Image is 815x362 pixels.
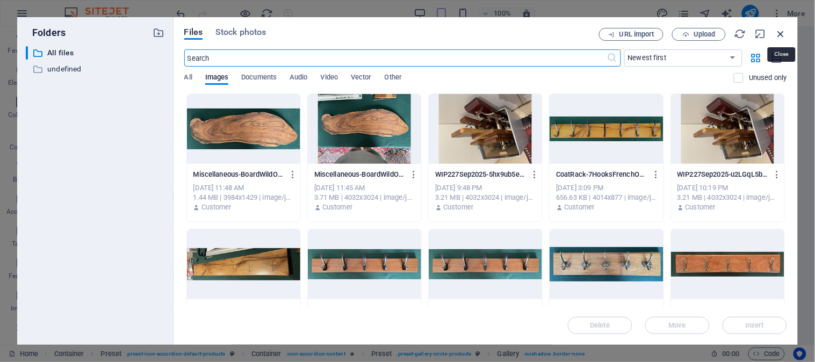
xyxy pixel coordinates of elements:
[47,47,145,59] p: All files
[184,49,607,67] input: Search
[686,202,716,212] p: Customer
[241,71,277,86] span: Documents
[435,305,526,315] p: CoatRack-5HooksIrokoCR05IRO001765x105x27mm-_UhSZQjiuoyL-3WqBH_PUA.jpg
[193,183,294,193] div: [DATE] 11:48 AM
[205,71,229,86] span: Images
[677,193,778,202] div: 3.21 MB | 4032x3024 | image/jpeg
[215,26,266,39] span: Stock photos
[556,183,657,193] div: [DATE] 3:09 PM
[734,28,746,40] i: Reload
[184,71,192,86] span: All
[26,62,165,76] div: undefined
[435,193,536,202] div: 3.21 MB | 4032x3024 | image/jpeg
[677,170,768,179] p: WIP227Sep2025-u2LGqL5bNUMlhjjZMStJww.jpg
[290,71,307,86] span: Audio
[435,183,536,193] div: [DATE] 9:48 PM
[556,193,657,202] div: 656.63 KB | 4014x877 | image/jpeg
[694,31,716,38] span: Upload
[314,305,405,315] p: CoatRack-5HooksIrokoCR05IRO001765x105x27mm-8YRkP1-_2rTvi7lCZVlbwQ.jpg
[672,28,726,41] button: Upload
[26,46,28,60] div: ​
[599,28,663,41] button: URL import
[26,26,66,40] p: Folders
[153,27,165,39] i: Create new folder
[443,202,473,212] p: Customer
[749,73,787,83] p: Displays only files that are not in use on the website. Files added during this session can still...
[556,170,647,179] p: CoatRack-7HooksFrenchOakRepurposedCR07FOR003980x125x20mm-cI0FrYee2jH-kccrU83osQ.jpg
[565,202,595,212] p: Customer
[322,202,352,212] p: Customer
[351,71,372,86] span: Vector
[677,305,768,315] p: CoatRack-5HooksAfricanRosewoodCR05AFR001660x110x33mm-u1dLuouucShYgcvrEbFKMQ.jpg
[184,26,203,39] span: Files
[201,202,232,212] p: Customer
[435,170,526,179] p: WIP227Sep2025-5hx9ub5e54kHgRzGcMdQoA.jpg
[47,63,145,75] p: undefined
[619,31,654,38] span: URL import
[193,305,284,315] p: WIP27Sep2025-qBTSxB_VW2VaLdHoey1F1A.jpg
[193,193,294,202] div: 1.44 MB | 3984x1429 | image/jpeg
[314,193,415,202] div: 3.71 MB | 4032x3024 | image/jpeg
[385,71,402,86] span: Other
[193,170,284,179] p: Miscellaneous-BoardWildOliveMIBOWOL004720x210x28mm-V5dPmWvo3rSvydLaW1tjUg.jpg
[321,71,338,86] span: Video
[677,183,778,193] div: [DATE] 10:19 PM
[314,183,415,193] div: [DATE] 11:45 AM
[314,170,405,179] p: Miscellaneous-BoardWildOliveMIBOWOL004720x210x28mm-AuYpijPnWxD2dqLMf_qljA.jpg
[556,305,647,315] p: CoatRack-5HooksAfrormosiaCR05AFR001550x120x22mm-6Ubysfdjw9E6K0JNZ47wLw.jpg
